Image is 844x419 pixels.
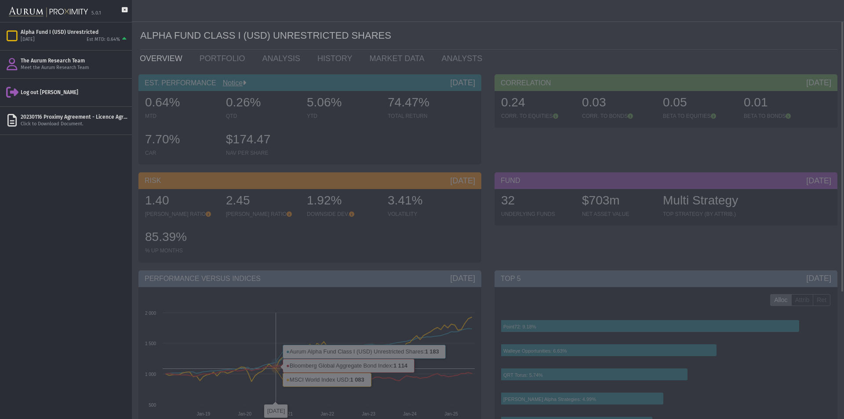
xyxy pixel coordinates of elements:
[286,362,408,369] text: Bloomberg Global Aggregate Bond Index:
[450,77,475,88] div: [DATE]
[138,74,481,91] div: EST. PERFORMANCE
[744,113,816,120] div: BETA TO BONDS
[286,348,439,355] text: Aurum Alpha Fund Class I (USD) Unrestricted Shares:
[145,149,217,157] div: CAR
[286,376,290,383] tspan: ●
[388,211,460,218] div: VOLATILITY
[286,376,364,383] text: MSCI World Index USD:
[91,10,101,17] div: 5.0.1
[388,113,460,120] div: TOTAL RETURN
[226,149,298,157] div: NAV PER SHARE
[582,94,654,113] div: 0.03
[582,211,654,218] div: NET ASSET VALUE
[388,192,460,211] div: 3.41%
[501,211,573,218] div: UNDERLYING FUNDS
[216,78,246,88] div: Notice
[145,311,156,316] text: 2 000
[145,113,217,120] div: MTD
[21,57,128,64] div: The Aurum Research Team
[307,211,379,218] div: DOWNSIDE DEV.
[450,273,475,284] div: [DATE]
[267,408,285,414] text: [DATE]
[388,94,460,113] div: 74.47%
[503,372,543,378] text: QRT Torus: 5.74%
[197,412,211,416] text: Jan-19
[226,95,261,109] span: 0.26%
[87,36,120,43] div: Est MTD: 0.64%
[145,95,180,109] span: 0.64%
[140,22,837,50] div: ALPHA FUND CLASS I (USD) UNRESTRICTED SHARES
[145,247,217,254] div: % UP MONTHS
[663,113,735,120] div: BETA TO EQUITIES
[582,192,654,211] div: $703m
[226,211,298,218] div: [PERSON_NAME] RATIO
[226,113,298,120] div: QTD
[806,175,831,186] div: [DATE]
[145,192,217,211] div: 1.40
[450,175,475,186] div: [DATE]
[9,2,88,22] img: Aurum-Proximity%20white.svg
[813,294,830,306] label: Ret
[425,348,439,355] tspan: 1 183
[501,95,525,109] span: 0.24
[21,113,128,120] div: 20230116 Proximy Agreement - Licence Agreement executed by Siemprelara.pdf
[145,229,217,247] div: 85.39%
[145,131,217,149] div: 7.70%
[238,412,251,416] text: Jan-20
[226,192,298,211] div: 2.45
[744,94,816,113] div: 0.01
[145,341,156,346] text: 1 500
[582,113,654,120] div: CORR. TO BONDS
[138,270,481,287] div: PERFORMANCE VERSUS INDICES
[21,29,128,36] div: Alpha Fund I (USD) Unrestricted
[770,294,791,306] label: Alloc
[286,348,290,355] tspan: ●
[503,397,596,402] text: [PERSON_NAME] Alpha Strategies: 4.99%
[320,412,334,416] text: Jan-22
[806,77,831,88] div: [DATE]
[21,121,128,128] div: Click to Download Document.
[403,412,417,416] text: Jan-24
[806,273,831,284] div: [DATE]
[362,412,375,416] text: Jan-23
[503,348,567,353] text: Walleye Opportunities: 6.63%
[307,94,379,113] div: 5.06%
[307,113,379,120] div: YTD
[216,79,243,87] a: Notice
[138,172,481,189] div: RISK
[393,362,408,369] tspan: 1 114
[363,50,435,67] a: MARKET DATA
[663,192,738,211] div: Multi Strategy
[663,211,738,218] div: TOP STRATEGY (BY ATTRIB.)
[501,113,573,120] div: CORR. TO EQUITIES
[307,192,379,211] div: 1.92%
[311,50,363,67] a: HISTORY
[21,36,35,43] div: [DATE]
[663,94,735,113] div: 0.05
[145,211,217,218] div: [PERSON_NAME] RATIO
[444,412,458,416] text: Jan-25
[21,89,128,96] div: Log out [PERSON_NAME]
[495,172,837,189] div: FUND
[495,74,837,91] div: CORRELATION
[495,270,837,287] div: TOP 5
[21,65,128,71] div: Meet the Aurum Research Team
[145,372,156,377] text: 1 000
[133,50,193,67] a: OVERVIEW
[149,403,156,408] text: 500
[193,50,256,67] a: PORTFOLIO
[501,192,573,211] div: 32
[226,131,298,149] div: $174.47
[791,294,814,306] label: Attrib
[503,324,536,329] text: Point72: 9.18%
[286,362,290,369] tspan: ●
[350,376,364,383] tspan: 1 083
[255,50,311,67] a: ANALYSIS
[435,50,493,67] a: ANALYSTS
